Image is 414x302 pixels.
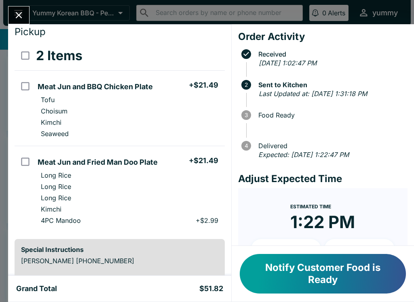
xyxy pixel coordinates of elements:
button: Close [8,6,29,24]
h4: Adjust Expected Time [238,173,408,185]
p: + $2.99 [196,216,218,224]
p: [PERSON_NAME] [PHONE_NUMBER] [21,257,218,265]
button: + 20 [324,239,395,259]
p: Long Rice [41,194,71,202]
p: Choisum [41,107,68,115]
table: orders table [15,41,225,233]
p: 4PC Mandoo [41,216,81,224]
button: Notify Customer Food is Ready [240,254,406,294]
span: Pickup [15,26,46,38]
p: Kimchi [41,118,61,126]
h5: + $21.49 [189,156,218,166]
text: 4 [244,143,248,149]
p: Seaweed [41,130,69,138]
p: Long Rice [41,171,71,179]
time: 1:22 PM [290,212,355,233]
h5: Meat Jun and Fried Man Doo Plate [38,157,158,167]
p: Long Rice [41,182,71,191]
p: Tofu [41,96,55,104]
span: Delivered [254,142,408,149]
button: + 10 [251,239,321,259]
h5: $51.82 [199,284,223,294]
span: Food Ready [254,111,408,119]
h6: Special Instructions [21,245,218,254]
h4: Order Activity [238,31,408,43]
em: Last Updated at: [DATE] 1:31:18 PM [259,90,367,98]
h5: + $21.49 [189,80,218,90]
text: 3 [245,112,248,118]
h5: Grand Total [16,284,57,294]
span: Estimated Time [290,203,331,210]
em: [DATE] 1:02:47 PM [259,59,317,67]
h5: Meat Jun and BBQ Chicken Plate [38,82,153,92]
text: 2 [245,82,248,88]
span: Received [254,50,408,58]
p: Kimchi [41,205,61,213]
h3: 2 Items [36,48,82,64]
em: Expected: [DATE] 1:22:47 PM [258,151,349,159]
span: Sent to Kitchen [254,81,408,88]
